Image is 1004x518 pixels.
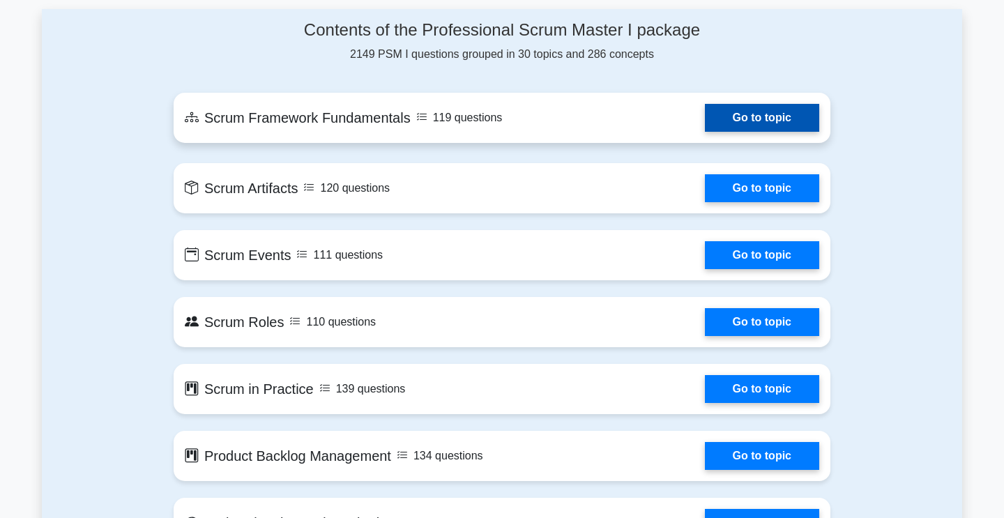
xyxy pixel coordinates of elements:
[705,104,819,132] a: Go to topic
[705,442,819,470] a: Go to topic
[705,174,819,202] a: Go to topic
[174,20,830,63] div: 2149 PSM I questions grouped in 30 topics and 286 concepts
[705,241,819,269] a: Go to topic
[705,375,819,403] a: Go to topic
[705,308,819,336] a: Go to topic
[174,20,830,40] h4: Contents of the Professional Scrum Master I package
